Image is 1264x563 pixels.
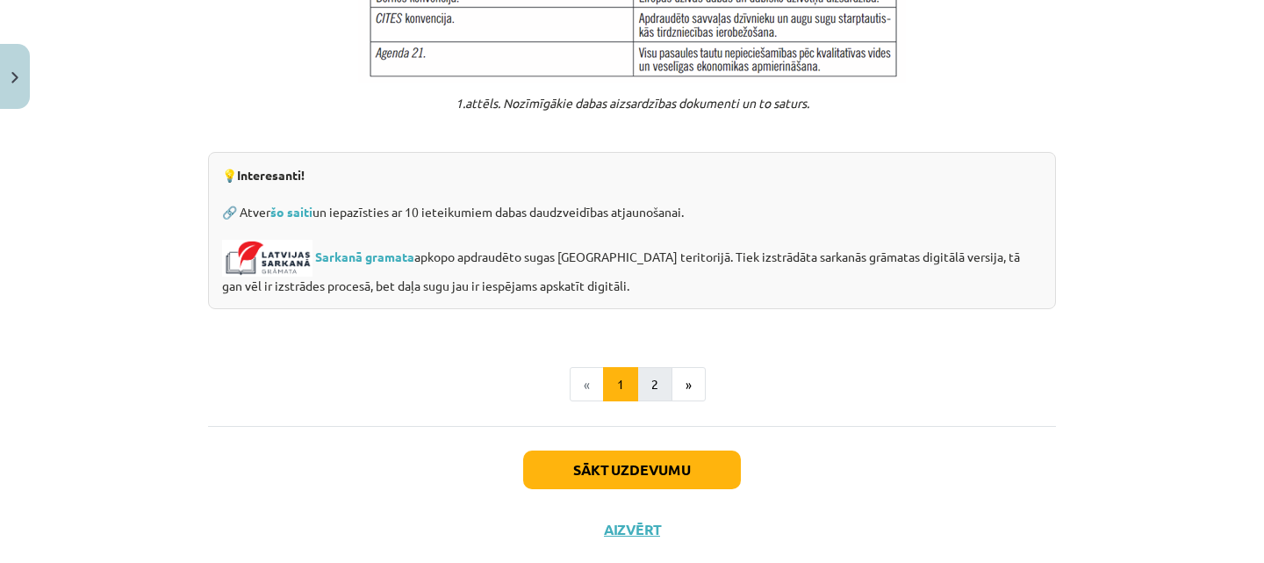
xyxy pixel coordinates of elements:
[11,72,18,83] img: icon-close-lesson-0947bae3869378f0d4975bcd49f059093ad1ed9edebbc8119c70593378902aed.svg
[315,248,414,263] a: Sarkanā gramata
[603,367,638,402] button: 1
[671,367,706,402] button: »
[523,451,741,489] button: Sākt uzdevumu
[637,367,672,402] button: 2
[208,152,1056,309] div: 💡 🔗 Atver un iepazīsties ar 10 ieteikumiem dabas daudzveidības atjaunošanai. apkopo apdraudēto su...
[456,95,809,111] em: 1.attēls. Nozīmīgākie dabas aizsardzības dokumenti un to saturs.
[237,167,305,183] strong: Interesanti!
[270,204,312,220] a: šo saiti
[208,367,1056,402] nav: Page navigation example
[599,521,665,538] button: Aizvērt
